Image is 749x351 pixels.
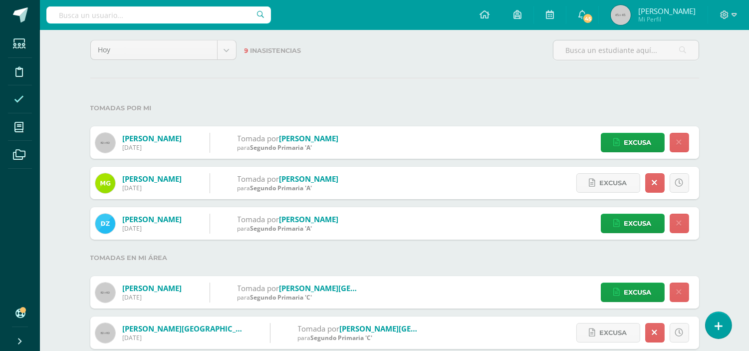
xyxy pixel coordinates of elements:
[95,133,115,153] img: 60x60
[624,214,652,233] span: Excusa
[245,47,249,54] span: 9
[238,143,339,152] div: para
[279,214,339,224] a: [PERSON_NAME]
[553,40,699,60] input: Busca un estudiante aquí...
[90,98,699,118] label: Tomadas por mi
[279,174,339,184] a: [PERSON_NAME]
[123,293,182,302] div: [DATE]
[279,283,415,293] a: [PERSON_NAME][GEOGRAPHIC_DATA]
[238,283,279,293] span: Tomada por
[600,324,627,342] span: Excusa
[238,133,279,143] span: Tomada por
[298,324,340,334] span: Tomada por
[123,324,258,334] a: [PERSON_NAME][GEOGRAPHIC_DATA]
[95,173,115,193] img: e58ae886999dfa110080f966485617f5.png
[90,248,699,268] label: Tomadas en mi área
[601,133,665,152] a: Excusa
[250,143,312,152] span: Segundo Primaria 'A'
[123,143,182,152] div: [DATE]
[123,174,182,184] a: [PERSON_NAME]
[576,323,640,343] a: Excusa
[95,323,115,343] img: 60x60
[238,293,357,302] div: para
[91,40,236,59] a: Hoy
[123,184,182,192] div: [DATE]
[98,40,210,59] span: Hoy
[601,214,665,233] a: Excusa
[600,174,627,192] span: Excusa
[238,214,279,224] span: Tomada por
[601,283,665,302] a: Excusa
[250,184,312,192] span: Segundo Primaria 'A'
[238,174,279,184] span: Tomada por
[298,334,418,342] div: para
[238,184,339,192] div: para
[123,334,243,342] div: [DATE]
[46,6,271,23] input: Busca un usuario...
[624,283,652,302] span: Excusa
[582,13,593,24] span: 45
[311,334,373,342] span: Segundo Primaria 'C'
[624,133,652,152] span: Excusa
[250,224,312,233] span: Segundo Primaria 'A'
[611,5,631,25] img: 45x45
[123,133,182,143] a: [PERSON_NAME]
[238,224,339,233] div: para
[250,47,301,54] span: Inasistencias
[95,214,115,234] img: 602c2bc5e9f8ba192cfc93ff4b939227.png
[250,293,312,302] span: Segundo Primaria 'C'
[123,283,182,293] a: [PERSON_NAME]
[576,173,640,193] a: Excusa
[95,283,115,303] img: 60x60
[340,324,476,334] a: [PERSON_NAME][GEOGRAPHIC_DATA]
[279,133,339,143] a: [PERSON_NAME]
[638,6,696,16] span: [PERSON_NAME]
[638,15,696,23] span: Mi Perfil
[123,214,182,224] a: [PERSON_NAME]
[123,224,182,233] div: [DATE]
